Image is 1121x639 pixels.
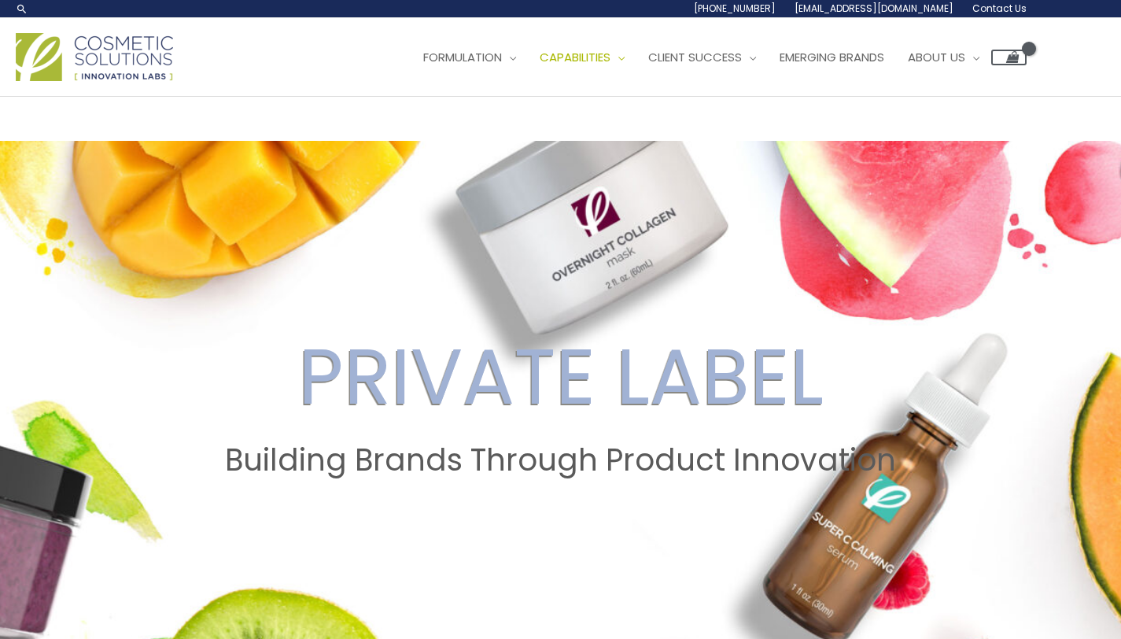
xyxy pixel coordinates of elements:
a: Formulation [411,34,528,81]
a: About Us [896,34,991,81]
span: Contact Us [972,2,1027,15]
a: Search icon link [16,2,28,15]
a: View Shopping Cart, empty [991,50,1027,65]
span: Formulation [423,49,502,65]
span: Capabilities [540,49,610,65]
span: [PHONE_NUMBER] [694,2,776,15]
span: [EMAIL_ADDRESS][DOMAIN_NAME] [795,2,953,15]
a: Capabilities [528,34,636,81]
h2: PRIVATE LABEL [15,331,1106,423]
h2: Building Brands Through Product Innovation [15,442,1106,478]
a: Emerging Brands [768,34,896,81]
nav: Site Navigation [400,34,1027,81]
a: Client Success [636,34,768,81]
span: About Us [908,49,965,65]
img: Cosmetic Solutions Logo [16,33,173,81]
span: Emerging Brands [780,49,884,65]
span: Client Success [648,49,742,65]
